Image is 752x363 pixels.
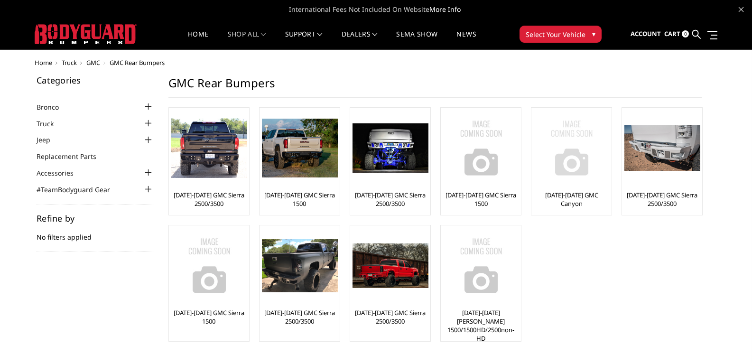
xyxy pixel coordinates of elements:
a: #TeamBodyguard Gear [37,185,122,195]
span: 0 [682,30,689,37]
a: More Info [429,5,461,14]
img: No Image [171,228,247,304]
a: [DATE]-[DATE] GMC Sierra 2500/3500 [171,191,247,208]
a: News [456,31,476,49]
a: Cart 0 [664,21,689,47]
a: [DATE]-[DATE] GMC Sierra 2500/3500 [353,308,428,326]
img: No Image [443,110,519,186]
a: Support [285,31,323,49]
h1: GMC Rear Bumpers [168,76,702,98]
img: BODYGUARD BUMPERS [35,24,137,44]
a: Truck [37,119,65,129]
a: SEMA Show [396,31,437,49]
span: Select Your Vehicle [526,29,585,39]
a: [DATE]-[DATE] GMC Sierra 2500/3500 [262,308,337,326]
span: Cart [664,29,680,38]
a: [DATE]-[DATE] [PERSON_NAME] 1500/1500HD/2500non-HD [443,308,519,343]
button: Select Your Vehicle [520,26,602,43]
a: [DATE]-[DATE] GMC Sierra 1500 [443,191,519,208]
img: No Image [443,228,519,304]
a: [DATE]-[DATE] GMC Canyon [534,191,609,208]
span: GMC Rear Bumpers [110,58,165,67]
a: [DATE]-[DATE] GMC Sierra 2500/3500 [353,191,428,208]
a: shop all [228,31,266,49]
a: GMC [86,58,100,67]
span: Account [631,29,661,38]
a: Home [188,31,208,49]
h5: Categories [37,76,154,84]
a: [DATE]-[DATE] GMC Sierra 1500 [171,308,247,326]
a: Truck [62,58,77,67]
div: No filters applied [37,214,154,252]
a: [DATE]-[DATE] GMC Sierra 2500/3500 [624,191,700,208]
a: Account [631,21,661,47]
a: Home [35,58,52,67]
img: No Image [534,110,610,186]
a: No Image [534,110,609,186]
span: ▾ [592,29,595,39]
a: Accessories [37,168,85,178]
h5: Refine by [37,214,154,223]
a: Jeep [37,135,62,145]
a: Replacement Parts [37,151,108,161]
a: [DATE]-[DATE] GMC Sierra 1500 [262,191,337,208]
a: Bronco [37,102,71,112]
a: Dealers [342,31,378,49]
